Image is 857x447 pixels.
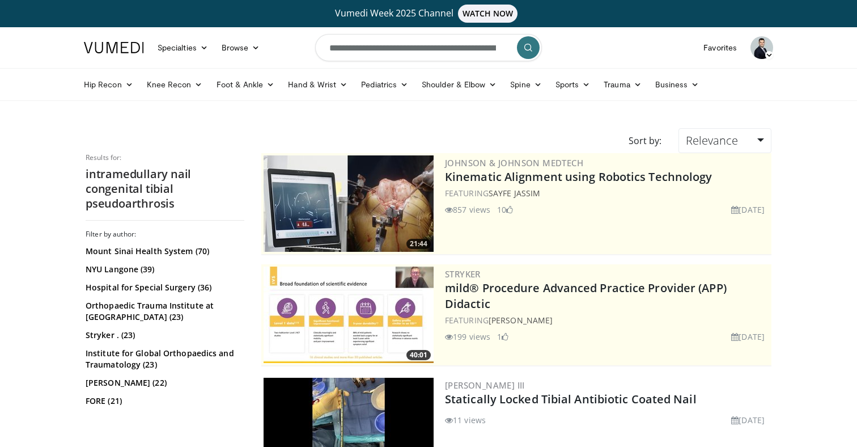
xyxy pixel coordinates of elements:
[445,157,583,168] a: Johnson & Johnson MedTech
[86,330,241,341] a: Stryker . (23)
[354,73,415,96] a: Pediatrics
[731,414,765,426] li: [DATE]
[406,239,431,249] span: 21:44
[750,36,773,59] img: Avatar
[86,246,241,257] a: Mount Sinai Health System (70)
[264,267,434,363] a: 40:01
[686,133,738,148] span: Relevance
[86,348,241,370] a: Institute for Global Orthopaedics and Traumatology (23)
[215,36,267,59] a: Browse
[210,73,282,96] a: Foot & Ankle
[445,169,712,184] a: Kinematic Alignment using Robotics Technology
[281,73,354,96] a: Hand & Wrist
[549,73,597,96] a: Sports
[445,204,490,216] li: 857 views
[697,36,744,59] a: Favorites
[731,331,765,343] li: [DATE]
[315,34,542,61] input: Search topics, interventions
[86,167,244,211] h2: intramedullary nail congenital tibial pseudoarthrosis
[497,331,508,343] li: 1
[140,73,210,96] a: Knee Recon
[597,73,648,96] a: Trauma
[86,282,241,293] a: Hospital for Special Surgery (36)
[86,377,241,389] a: [PERSON_NAME] (22)
[86,264,241,275] a: NYU Langone (39)
[489,315,553,326] a: [PERSON_NAME]
[264,155,434,252] a: 21:44
[86,153,244,162] p: Results for:
[445,391,697,407] a: Statically Locked Tibial Antibiotic Coated Nail
[86,230,244,239] h3: Filter by author:
[86,300,241,323] a: Orthopaedic Trauma Institute at [GEOGRAPHIC_DATA] (23)
[678,128,771,153] a: Relevance
[731,204,765,216] li: [DATE]
[445,187,769,199] div: FEATURING
[445,280,727,311] a: mild® Procedure Advanced Practice Provider (APP) Didactic
[648,73,706,96] a: Business
[458,5,518,23] span: WATCH NOW
[445,268,481,280] a: Stryker
[84,42,144,53] img: VuMedi Logo
[86,5,771,23] a: Vumedi Week 2025 ChannelWATCH NOW
[77,73,140,96] a: Hip Recon
[406,350,431,360] span: 40:01
[445,314,769,326] div: FEATURING
[415,73,503,96] a: Shoulder & Elbow
[620,128,670,153] div: Sort by:
[445,414,486,426] li: 11 views
[445,379,525,391] a: [PERSON_NAME] Iii
[264,155,434,252] img: 85482610-0380-4aae-aa4a-4a9be0c1a4f1.300x170_q85_crop-smart_upscale.jpg
[503,73,548,96] a: Spine
[151,36,215,59] a: Specialties
[497,204,513,216] li: 10
[445,331,490,343] li: 199 views
[264,267,434,363] img: 4f822da0-6aaa-4e81-8821-7a3c5bb607c6.300x170_q85_crop-smart_upscale.jpg
[86,395,241,407] a: FORE (21)
[489,188,540,199] a: Sayfe Jassim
